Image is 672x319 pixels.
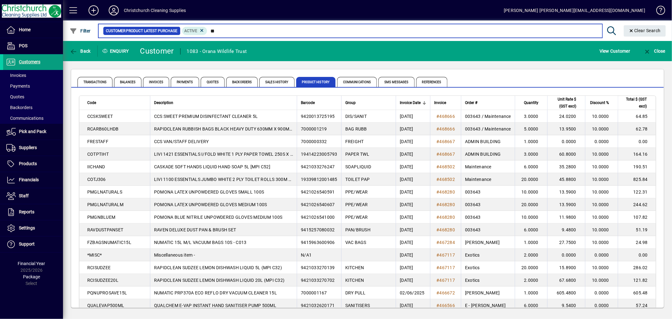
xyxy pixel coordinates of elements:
[439,252,455,258] span: 467117
[396,236,430,249] td: [DATE]
[618,186,656,198] td: 122.31
[87,177,106,182] span: COTJ306
[434,214,457,221] a: #468280
[187,46,247,56] div: 1083 - Orana Wildlife Trust
[461,173,515,186] td: Maintenance
[3,81,63,91] a: Payments
[434,163,457,170] a: #468502
[68,25,92,37] button: Filter
[524,99,538,106] span: Quantity
[19,59,40,64] span: Customers
[301,164,335,169] span: 9421033276247
[618,160,656,173] td: 190.51
[3,220,63,236] a: Settings
[585,198,618,211] td: 10.0000
[154,126,328,131] span: RAPIDCLEAN RUBBISH BAGS BLACK HEAVY DUTY 630MM X 900MM X 40MU 60L 50S
[439,189,455,194] span: 468280
[154,99,173,106] span: Description
[434,99,457,106] div: Invoice
[547,249,585,261] td: 0.0000
[629,28,661,33] span: Clear Search
[19,43,27,48] span: POS
[436,202,439,207] span: #
[154,189,264,194] span: POMONA LATEX UNPOWDERED GLOVES SMALL 100S
[154,265,282,270] span: RAPIDCLEAN SUDZEE LEMON DISHWASH LIQUID 5L (MPI C32)
[434,277,457,284] a: #467117
[345,152,369,157] span: PAPER TWL
[259,77,294,87] span: Sales History
[87,126,119,131] span: RCARB60LHDB
[87,290,127,295] span: PQNUPROSAVE15L
[87,139,108,144] span: FRESTAFF
[345,99,392,106] div: Group
[547,236,585,249] td: 27.7500
[19,209,34,214] span: Reports
[434,188,457,195] a: #468280
[301,202,335,207] span: 9421026540607
[182,27,207,35] mat-chip: Product Activation Status: Active
[434,99,446,106] span: Invoice
[3,38,63,54] a: POS
[154,215,282,220] span: POMONA BLUE NITRILE UNPOWDERED GLOVES MEDIUM 100S
[618,249,656,261] td: 0.00
[19,241,35,246] span: Support
[461,223,515,236] td: 003643
[515,274,547,287] td: 2.0000
[436,126,439,131] span: #
[547,135,585,148] td: 0.0000
[439,240,455,245] span: 467284
[547,223,585,236] td: 9.4800
[87,240,131,245] span: FZBAGSNUMATIC15L
[515,211,547,223] td: 10.0000
[439,303,455,308] span: 466566
[618,173,656,186] td: 825.84
[396,198,430,211] td: [DATE]
[104,5,124,16] button: Profile
[589,99,615,106] div: Discount %
[547,274,585,287] td: 67.6800
[515,287,547,299] td: 1.0000
[226,77,258,87] span: Backorders
[585,186,618,198] td: 10.0000
[585,211,618,223] td: 10.0000
[436,265,439,270] span: #
[618,274,656,287] td: 121.82
[547,299,585,312] td: 9.5400
[434,113,457,120] a: #468666
[87,99,96,106] span: Code
[547,123,585,135] td: 13.9500
[400,99,421,106] span: Invoice Date
[461,236,515,249] td: [PERSON_NAME]
[439,139,455,144] span: 468667
[345,114,367,119] span: DIS/SANIT
[337,77,377,87] span: Communications
[515,299,547,312] td: 6.0000
[396,249,430,261] td: [DATE]
[3,124,63,140] a: Pick and Pack
[585,261,618,274] td: 10.0000
[547,148,585,160] td: 60.8000
[600,46,630,56] span: View Customer
[515,123,547,135] td: 5.0000
[439,202,455,207] span: 468280
[301,227,335,232] span: 9415257080032
[154,152,295,157] span: LIVI 1421 ESSENTIALS I/FOLD WHITE 1 PLY PAPER TOWEL 250S X 16
[515,186,547,198] td: 10.0000
[618,123,656,135] td: 62.78
[547,173,585,186] td: 45.8800
[515,110,547,123] td: 3.0000
[434,201,457,208] a: #468280
[124,5,186,15] div: Christchurch Cleaning Supplies
[434,226,457,233] a: #468280
[439,227,455,232] span: 468280
[585,236,618,249] td: 10.0000
[19,193,29,198] span: Staff
[585,287,618,299] td: 0.0000
[345,202,368,207] span: PPE/WEAR
[87,265,111,270] span: RCISUDZEE
[461,160,515,173] td: Maintenance
[434,138,457,145] a: #468667
[3,113,63,124] a: Communications
[436,252,439,258] span: #
[345,227,370,232] span: PAN/BRUSH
